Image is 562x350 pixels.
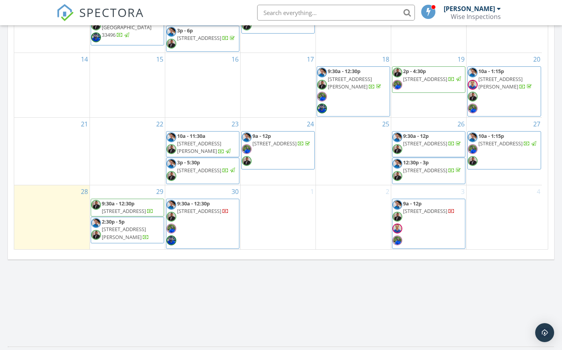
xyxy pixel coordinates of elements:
[79,185,90,198] a: Go to September 28, 2025
[459,185,466,198] a: Go to October 3, 2025
[166,171,176,181] img: peter_salazar_photo.png
[391,53,467,118] td: Go to September 19, 2025
[316,118,391,185] td: Go to September 25, 2025
[403,200,455,215] a: 9a - 12p [STREET_ADDRESS]
[177,34,221,41] span: [STREET_ADDRESS]
[240,118,316,185] td: Go to September 24, 2025
[166,235,176,245] img: thierry_3.png
[79,4,144,21] span: SPECTORA
[90,185,165,249] td: Go to September 29, 2025
[403,132,462,147] a: 9:30a - 12p [STREET_ADDRESS]
[177,159,236,173] a: 3p - 5:30p [STREET_ADDRESS]
[468,156,478,166] img: peter_salazar_photo.png
[102,218,125,225] span: 2:30p - 5p
[166,212,176,222] img: peter_salazar_photo.png
[166,131,239,157] a: 10a - 11:30a [STREET_ADDRESS][PERSON_NAME]
[90,118,165,185] td: Go to September 22, 2025
[177,132,205,139] span: 10a - 11:30a
[242,156,252,166] img: peter_salazar_photo.png
[240,53,316,118] td: Go to September 17, 2025
[177,167,221,174] span: [STREET_ADDRESS]
[56,11,144,27] a: SPECTORA
[478,132,538,147] a: 10a - 1:15p [STREET_ADDRESS]
[317,66,390,117] a: 9:30a - 12:30p [STREET_ADDRESS][PERSON_NAME]
[316,185,391,249] td: Go to October 2, 2025
[467,131,541,169] a: 10a - 1:15p [STREET_ADDRESS]
[102,207,146,215] span: [STREET_ADDRESS]
[177,159,200,166] span: 3p - 5:30p
[392,199,465,249] a: 9a - 12p [STREET_ADDRESS]
[392,200,402,210] img: pw_profile_shot.png
[328,75,372,90] span: [STREET_ADDRESS][PERSON_NAME]
[91,200,101,210] img: peter_salazar_photo.png
[403,75,447,83] span: [STREET_ADDRESS]
[305,118,316,130] a: Go to September 24, 2025
[456,53,466,66] a: Go to September 19, 2025
[444,5,495,13] div: [PERSON_NAME]
[305,53,316,66] a: Go to September 17, 2025
[257,5,415,21] input: Search everything...
[328,68,383,90] a: 9:30a - 12:30p [STREET_ADDRESS][PERSON_NAME]
[403,167,447,174] span: [STREET_ADDRESS]
[403,159,462,173] a: 12:30p - 3p [STREET_ADDRESS]
[468,144,478,154] img: michael_s.jpg
[468,80,478,90] img: jason_sch.png
[456,118,466,130] a: Go to September 26, 2025
[91,199,164,216] a: 9:30a - 12:30p [STREET_ADDRESS]
[91,230,101,240] img: peter_salazar_photo.png
[166,199,239,249] a: 9:30a - 12:30p [STREET_ADDRESS]
[478,68,504,75] span: 10a - 1:15p
[91,218,101,228] img: pw_profile_shot.png
[166,26,239,52] a: 3p - 6p [STREET_ADDRESS]
[391,118,467,185] td: Go to September 26, 2025
[381,53,391,66] a: Go to September 18, 2025
[403,68,462,82] a: 2p - 4:30p [STREET_ADDRESS]
[252,132,312,147] a: 9a - 12p [STREET_ADDRESS]
[467,118,542,185] td: Go to September 27, 2025
[467,53,542,118] td: Go to September 20, 2025
[177,27,193,34] span: 3p - 6p
[403,207,447,215] span: [STREET_ADDRESS]
[392,212,402,222] img: peter_salazar_photo.png
[468,92,478,102] img: peter_salazar_photo.png
[317,80,327,90] img: peter_salazar_photo.png
[14,185,90,249] td: Go to September 28, 2025
[392,68,402,77] img: peter_salazar_photo.png
[177,200,229,215] a: 9:30a - 12:30p [STREET_ADDRESS]
[392,159,402,169] img: pw_profile_shot.png
[166,159,176,169] img: pw_profile_shot.png
[392,158,465,184] a: 12:30p - 3p [STREET_ADDRESS]
[309,185,316,198] a: Go to October 1, 2025
[468,68,478,77] img: pw_profile_shot.png
[532,53,542,66] a: Go to September 20, 2025
[177,132,232,154] a: 10a - 11:30a [STREET_ADDRESS][PERSON_NAME]
[392,66,465,92] a: 2p - 4:30p [STREET_ADDRESS]
[468,132,478,142] img: pw_profile_shot.png
[102,200,153,215] a: 9:30a - 12:30p [STREET_ADDRESS]
[166,39,176,49] img: peter_salazar_photo.png
[392,80,402,90] img: michael_s.jpg
[535,185,542,198] a: Go to October 4, 2025
[467,66,541,117] a: 10a - 1:15p [STREET_ADDRESS][PERSON_NAME]
[451,13,501,21] div: Wise Inspections
[403,200,422,207] span: 9a - 12p
[230,118,240,130] a: Go to September 23, 2025
[155,53,165,66] a: Go to September 15, 2025
[177,207,221,215] span: [STREET_ADDRESS]
[403,140,447,147] span: [STREET_ADDRESS]
[317,103,327,113] img: thierry_3.png
[14,118,90,185] td: Go to September 21, 2025
[165,185,240,249] td: Go to September 30, 2025
[381,118,391,130] a: Go to September 25, 2025
[177,140,221,154] span: [STREET_ADDRESS][PERSON_NAME]
[392,224,402,233] img: jason_sch.png
[56,4,74,21] img: The Best Home Inspection Software - Spectora
[166,224,176,233] img: michael_s.jpg
[468,103,478,113] img: michael_s.jpg
[102,200,134,207] span: 9:30a - 12:30p
[166,27,176,37] img: pw_profile_shot.png
[403,132,429,139] span: 9:30a - 12p
[79,53,90,66] a: Go to September 14, 2025
[90,53,165,118] td: Go to September 15, 2025
[252,132,271,139] span: 9a - 12p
